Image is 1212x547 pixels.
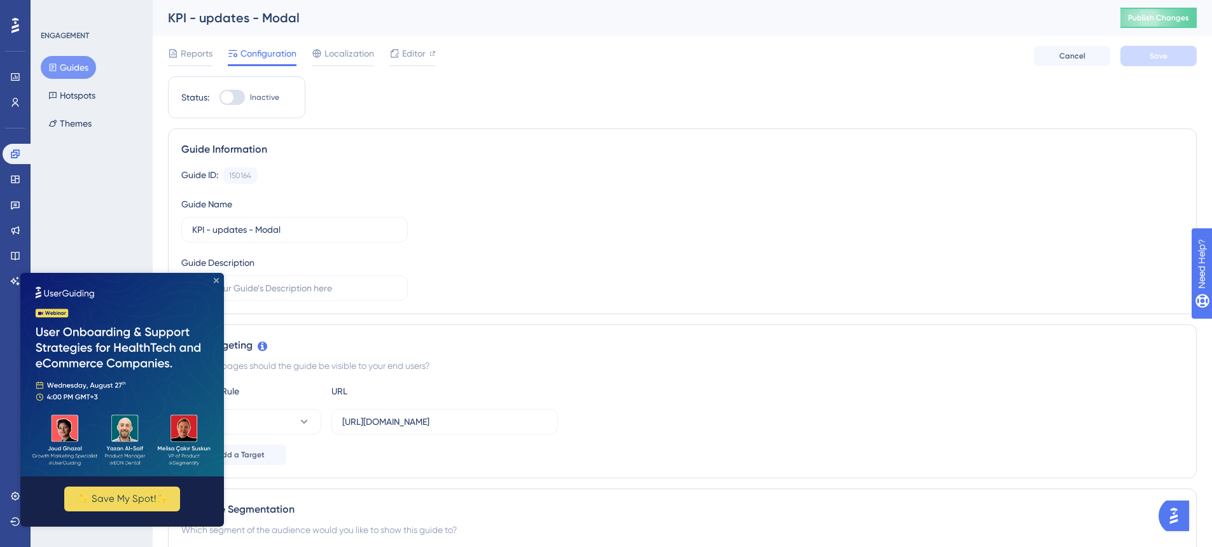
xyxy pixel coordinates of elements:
span: Configuration [240,46,296,61]
input: Type your Guide’s Description here [192,281,397,295]
div: Close Preview [193,5,199,10]
div: Which segment of the audience would you like to show this guide to? [181,522,1183,537]
button: Hotspots [41,84,103,107]
span: Localization [324,46,374,61]
button: Guides [41,56,96,79]
div: On which pages should the guide be visible to your end users? [181,358,1183,373]
span: Cancel [1059,51,1085,61]
div: 150164 [229,170,251,181]
div: Guide ID: [181,167,218,184]
div: Choose A Rule [181,384,321,399]
button: equals [181,409,321,434]
span: Need Help? [30,3,80,18]
div: Audience Segmentation [181,502,1183,517]
span: Publish Changes [1128,13,1189,23]
iframe: UserGuiding AI Assistant Launcher [1159,497,1197,535]
div: Page Targeting [181,338,1183,353]
div: URL [331,384,471,399]
div: KPI - updates - Modal [168,9,1089,27]
button: ✨ Save My Spot!✨ [44,214,160,239]
button: Add a Target [181,445,286,465]
div: Status: [181,90,209,105]
div: Guide Information [181,142,1183,157]
span: Inactive [250,92,279,102]
span: Add a Target [217,450,265,460]
input: Type your Guide’s Name here [192,223,397,237]
span: Save [1150,51,1167,61]
div: ENGAGEMENT [41,31,89,41]
span: Editor [402,46,426,61]
button: Cancel [1034,46,1110,66]
div: Guide Description [181,255,254,270]
button: Save [1120,46,1197,66]
button: Publish Changes [1120,8,1197,28]
input: yourwebsite.com/path [342,415,547,429]
button: Themes [41,112,99,135]
span: Reports [181,46,212,61]
div: Guide Name [181,197,232,212]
